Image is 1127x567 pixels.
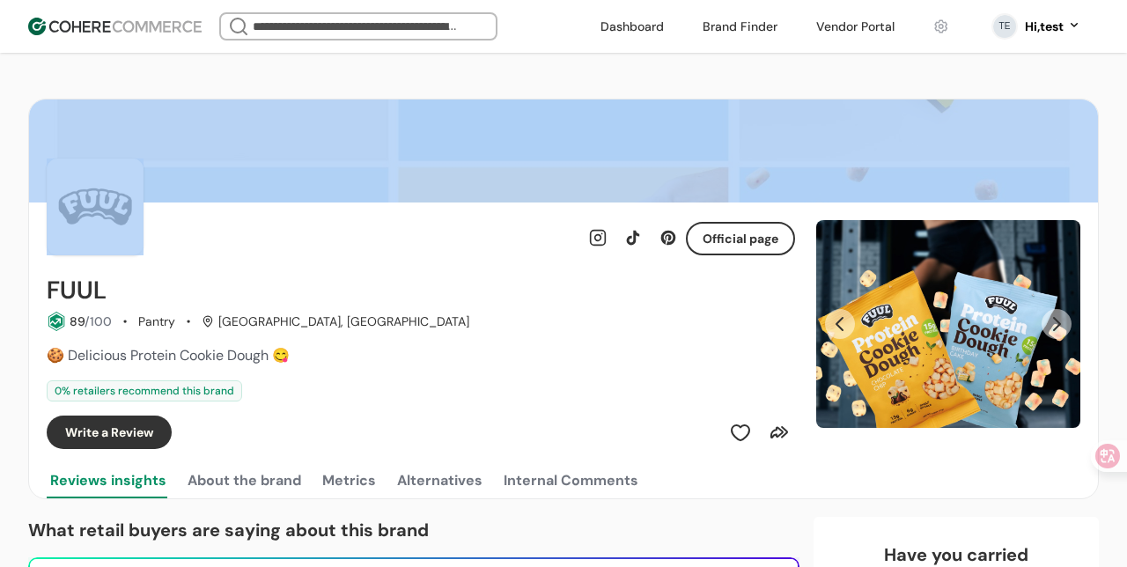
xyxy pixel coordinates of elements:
[816,220,1080,428] img: Slide 0
[29,99,1098,202] img: Brand cover image
[816,220,1080,428] div: Slide 1
[816,220,1080,428] div: Carousel
[1025,18,1064,36] div: Hi, test
[47,380,242,401] div: 0 % retailers recommend this brand
[991,13,1018,40] svg: 0 percent
[28,517,799,543] p: What retail buyers are saying about this brand
[47,158,144,255] img: Brand Photo
[504,470,638,491] div: Internal Comments
[47,346,290,364] span: 🍪 Delicious Protein Cookie Dough 😋
[47,463,170,498] button: Reviews insights
[70,313,85,329] span: 89
[47,276,107,305] h2: FUUL
[28,18,202,35] img: Cohere Logo
[1025,18,1081,36] button: Hi,test
[138,313,175,331] div: Pantry
[394,463,486,498] button: Alternatives
[184,463,305,498] button: About the brand
[202,313,469,331] div: [GEOGRAPHIC_DATA], [GEOGRAPHIC_DATA]
[47,416,172,449] button: Write a Review
[825,309,855,339] button: Previous Slide
[85,313,112,329] span: /100
[319,463,379,498] button: Metrics
[1042,309,1072,339] button: Next Slide
[686,222,795,255] button: Official page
